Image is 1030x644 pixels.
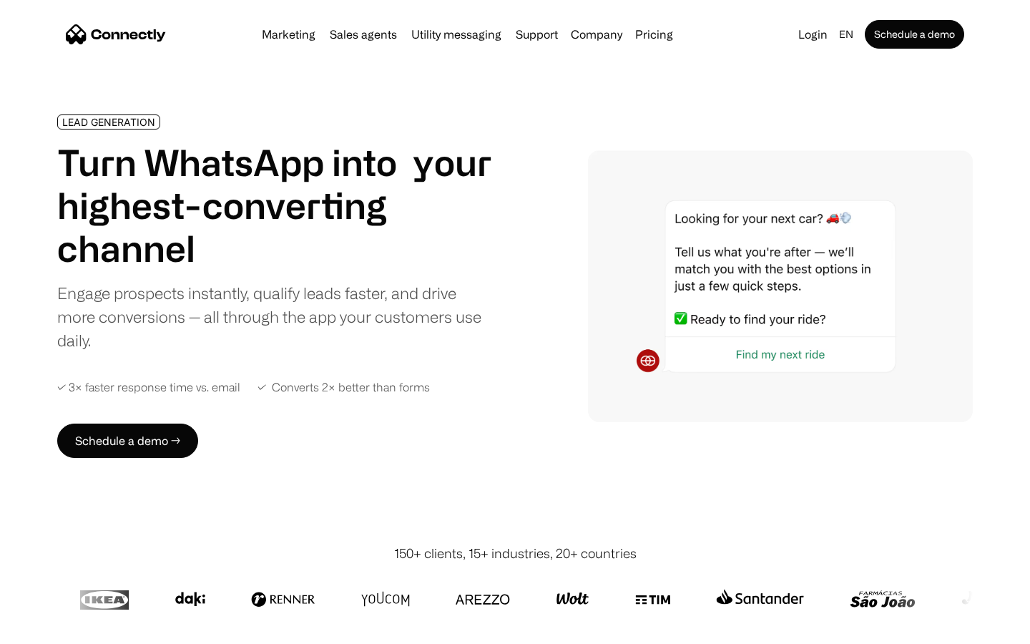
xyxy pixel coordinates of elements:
[29,619,86,639] ul: Language list
[865,20,964,49] a: Schedule a demo
[839,24,853,44] div: en
[57,281,492,352] div: Engage prospects instantly, qualify leads faster, and drive more conversions — all through the ap...
[57,424,198,458] a: Schedule a demo →
[510,29,564,40] a: Support
[406,29,507,40] a: Utility messaging
[62,117,155,127] div: LEAD GENERATION
[793,24,833,44] a: Login
[14,618,86,639] aside: Language selected: English
[571,24,622,44] div: Company
[394,544,637,563] div: 150+ clients, 15+ industries, 20+ countries
[57,381,240,394] div: ✓ 3× faster response time vs. email
[256,29,321,40] a: Marketing
[57,141,492,270] h1: Turn WhatsApp into your highest-converting channel
[257,381,430,394] div: ✓ Converts 2× better than forms
[629,29,679,40] a: Pricing
[324,29,403,40] a: Sales agents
